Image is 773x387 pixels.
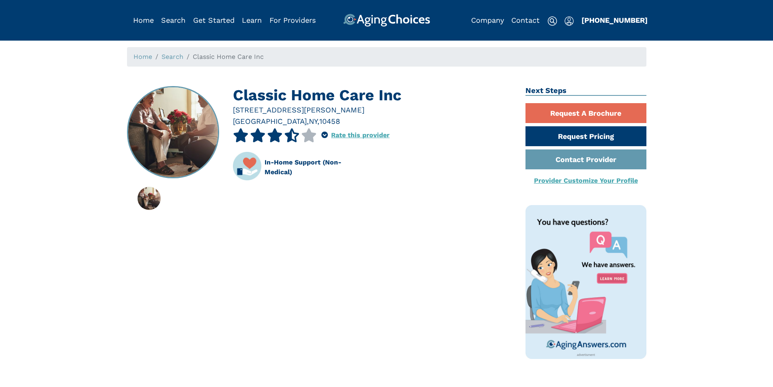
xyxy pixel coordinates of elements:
a: Home [133,53,152,61]
img: user-icon.svg [564,16,574,26]
div: 10458 [319,116,340,127]
nav: breadcrumb [127,47,646,67]
a: Search [161,16,185,24]
a: For Providers [269,16,316,24]
img: Classic Home Care Inc [127,87,218,178]
a: Contact [511,16,540,24]
a: Contact Provider [525,149,646,169]
span: Classic Home Care Inc [193,53,264,61]
div: Popover trigger [161,14,185,27]
a: Request A Brochure [525,103,646,123]
span: , [307,117,309,125]
a: [PHONE_NUMBER] [581,16,648,24]
a: Home [133,16,154,24]
img: You have questions? We have answers. AgingAnswers. [525,205,646,359]
div: In-Home Support (Non-Medical) [265,158,367,177]
span: NY [309,117,317,125]
a: Search [161,53,183,61]
img: AgingChoices [343,14,430,27]
img: Classic Home Care Inc [138,187,161,210]
a: Request Pricing [525,126,646,146]
a: Provider Customize Your Profile [534,177,638,184]
div: Popover trigger [321,128,328,142]
img: search-icon.svg [547,16,557,26]
a: Rate this provider [331,131,390,139]
a: Company [471,16,504,24]
div: Popover trigger [564,14,574,27]
span: [GEOGRAPHIC_DATA] [233,117,307,125]
a: Get Started [193,16,235,24]
a: Learn [242,16,262,24]
h1: Classic Home Care Inc [233,86,513,104]
div: [STREET_ADDRESS][PERSON_NAME] [233,104,513,115]
h2: Next Steps [525,86,646,96]
span: , [317,117,319,125]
